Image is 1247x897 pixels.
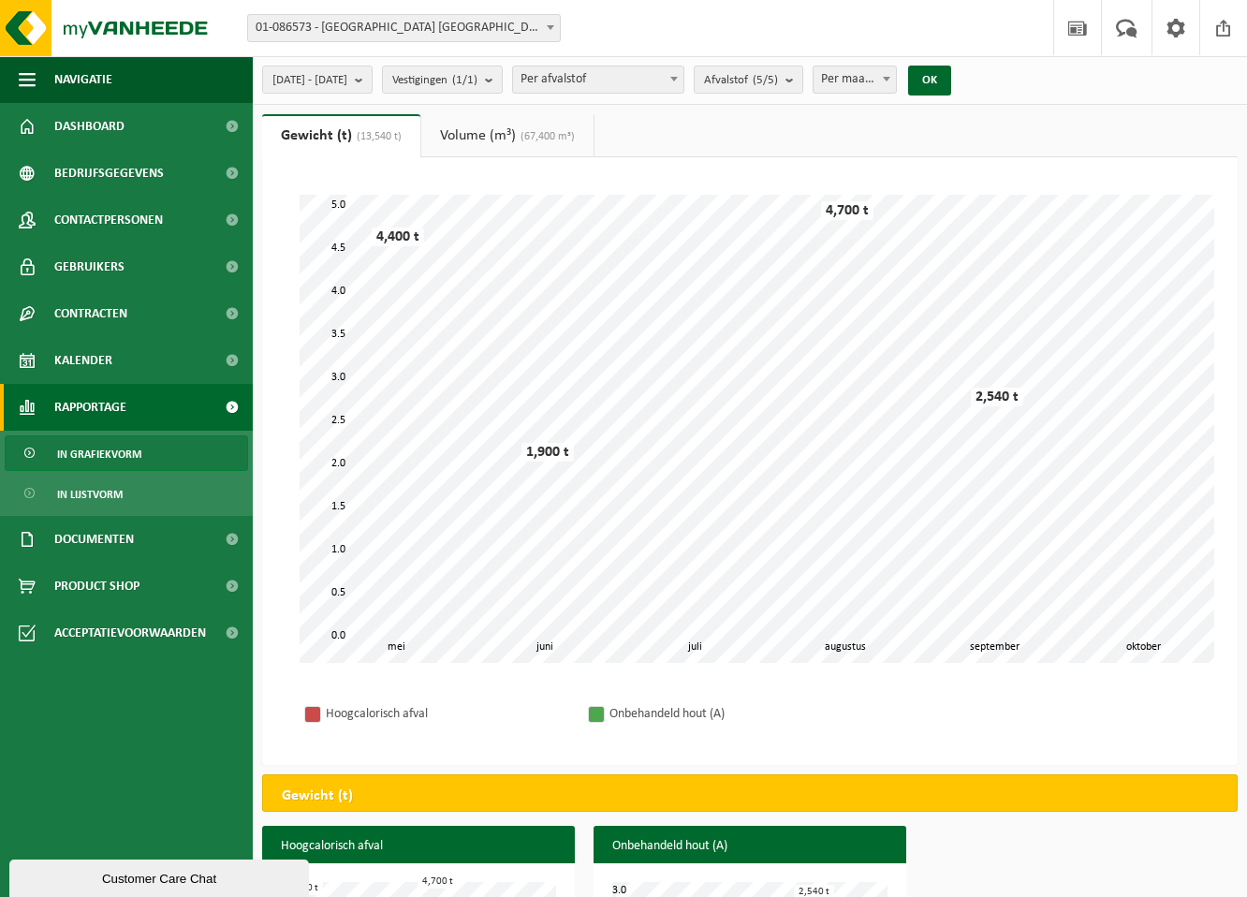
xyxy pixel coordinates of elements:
span: In grafiekvorm [57,436,141,472]
span: [DATE] - [DATE] [272,66,347,95]
a: Volume (m³) [421,114,594,157]
span: Vestigingen [392,66,477,95]
div: Onbehandeld hout (A) [609,702,853,726]
span: Per afvalstof [513,66,683,93]
a: Gewicht (t) [262,114,420,157]
span: Rapportage [54,384,126,431]
span: Documenten [54,516,134,563]
span: Acceptatievoorwaarden [54,610,206,656]
a: In lijstvorm [5,476,248,511]
span: Contracten [54,290,127,337]
span: Afvalstof [704,66,778,95]
count: (1/1) [452,74,477,86]
button: Vestigingen(1/1) [382,66,503,94]
span: Per maand [814,66,897,93]
span: Kalender [54,337,112,384]
div: 4,700 t [418,875,458,889]
span: Dashboard [54,103,125,150]
span: Per maand [813,66,898,94]
span: Product Shop [54,563,139,610]
div: Hoogcalorisch afval [326,702,569,726]
button: Afvalstof(5/5) [694,66,803,94]
div: 4,700 t [821,201,873,220]
div: 2,540 t [971,388,1023,406]
button: [DATE] - [DATE] [262,66,373,94]
h2: Gewicht (t) [263,775,372,816]
iframe: chat widget [9,856,313,897]
div: 1,900 t [521,443,574,462]
span: In lijstvorm [57,477,123,512]
div: 4,400 t [372,228,424,246]
span: 01-086573 - SAINT-GOBAIN SOLAR GARD NV - ZULTE [248,15,560,41]
span: Per afvalstof [512,66,684,94]
span: Bedrijfsgegevens [54,150,164,197]
span: (67,400 m³) [516,131,575,142]
span: (13,540 t) [352,131,402,142]
span: Navigatie [54,56,112,103]
span: 01-086573 - SAINT-GOBAIN SOLAR GARD NV - ZULTE [247,14,561,42]
h3: Onbehandeld hout (A) [594,826,906,867]
count: (5/5) [753,74,778,86]
h3: Hoogcalorisch afval [262,826,575,867]
span: Contactpersonen [54,197,163,243]
button: OK [908,66,951,96]
span: Gebruikers [54,243,125,290]
a: In grafiekvorm [5,435,248,471]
